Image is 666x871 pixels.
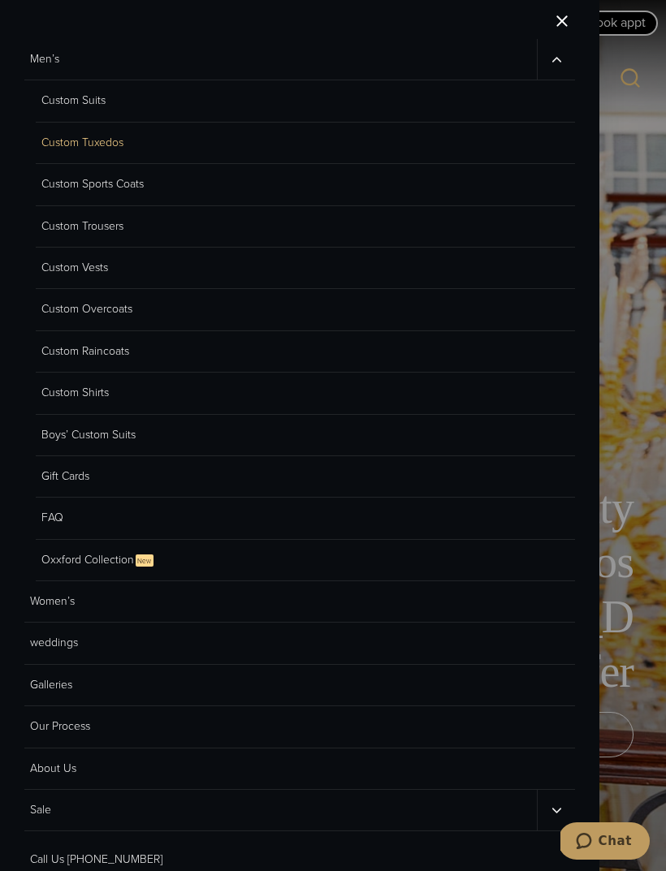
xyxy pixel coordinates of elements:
[560,822,650,863] iframe: Opens a widget where you can chat to one of our agents
[24,39,537,80] a: Men’s
[24,790,537,830] a: Sale
[136,554,154,567] span: New
[36,206,575,248] a: Custom Trousers
[36,540,575,581] a: Oxxford CollectionNew
[36,248,575,289] a: Custom Vests
[24,623,575,664] a: weddings
[36,415,575,456] a: Boys’ Custom Suits
[24,706,575,748] a: Our Process
[36,498,575,539] a: FAQ
[24,665,575,706] a: Galleries
[36,80,575,122] a: Custom Suits
[36,331,575,373] a: Custom Raincoats
[36,373,575,414] a: Custom Shirts
[36,456,575,498] a: Gift Cards
[36,123,575,164] a: Custom Tuxedos
[36,164,575,205] a: Custom Sports Coats
[24,581,575,623] a: Women’s
[24,748,575,790] a: About Us
[36,289,575,330] a: Custom Overcoats
[537,39,575,80] button: Men’s sub menu toggle
[24,39,575,831] nav: Primary Mobile Navigation
[537,790,575,830] button: Sale sub menu toggle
